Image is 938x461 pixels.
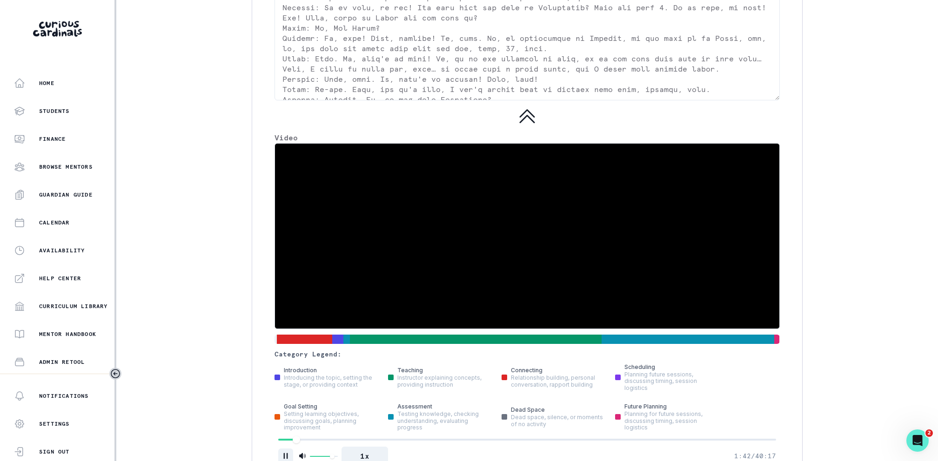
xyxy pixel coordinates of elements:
p: Category Legend: [275,349,342,359]
p: dead space [511,406,545,414]
p: Planning future sessions, discussing timing, session logistics [624,371,717,391]
p: Setting learning objectives, discussing goals, planning improvement [284,411,377,431]
span: 2 [925,429,933,437]
p: Sign Out [39,448,70,455]
p: future planning [624,402,667,411]
p: scheduling [624,363,655,371]
button: Toggle sidebar [109,368,121,380]
p: assessment [397,402,432,411]
div: volume [330,454,335,459]
p: Help Center [39,275,81,282]
p: Home [39,79,54,87]
p: Video [275,132,780,143]
iframe: Intercom live chat [906,429,929,452]
div: video-progress [292,436,300,443]
p: Mentor Handbook [39,330,96,338]
p: Testing knowledge, checking understanding, evaluating progress [397,411,490,431]
p: Students [39,107,70,115]
p: connecting [511,366,543,375]
p: Relationship building, personal conversation, rapport building [511,375,604,388]
p: Finance [39,135,66,143]
img: Curious Cardinals Logo [33,21,82,37]
p: Introducing the topic, setting the stage, or providing context [284,375,377,388]
p: teaching [397,366,423,375]
p: introduction [284,366,317,375]
p: Instructor explaining concepts, providing instruction [397,375,490,388]
p: 1:42 / 40:17 [734,451,776,461]
p: Browse Mentors [39,163,93,171]
p: Dead space, silence, or moments of no activity [511,414,604,428]
p: Calendar [39,219,70,226]
p: Notifications [39,392,89,400]
p: Admin Retool [39,358,85,366]
p: Guardian Guide [39,191,93,198]
p: Availability [39,247,85,254]
p: Curriculum Library [39,303,108,310]
p: Settings [39,420,70,428]
p: goal setting [284,402,317,411]
p: Planning for future sessions, discussing timing, session logistics [624,411,717,431]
